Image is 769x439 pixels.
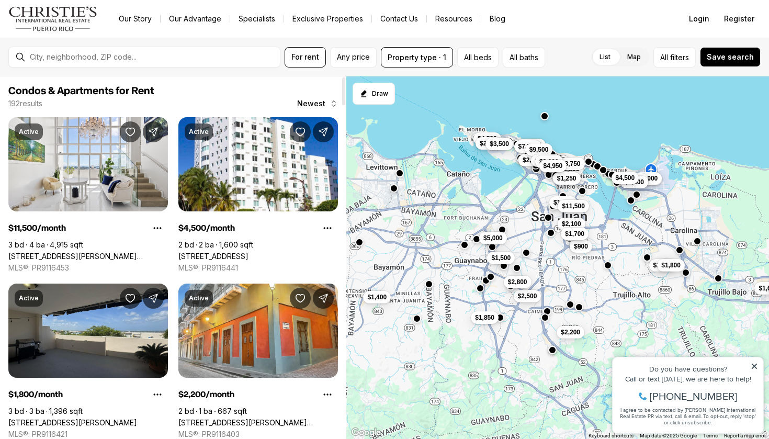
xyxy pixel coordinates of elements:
a: Resources [427,12,481,26]
span: $1,800 [661,261,681,269]
span: $7,500 [518,142,537,151]
button: Allfilters [653,47,696,67]
span: $3,500 [625,178,644,186]
span: $2,600 [523,156,542,164]
a: Our Advantage [161,12,230,26]
button: Newest [291,93,344,114]
span: $2,200 [480,139,499,148]
button: Share Property [313,121,334,142]
span: Newest [297,99,325,108]
span: $2,200 [561,328,580,336]
button: $1,400 [363,291,391,303]
span: $5,000 [483,234,503,242]
button: $3,500 [620,176,648,188]
button: Save Property: 315 CALLE DE TETUAN, GAMBARO CONDO #3C [290,288,311,309]
span: I agree to be contacted by [PERSON_NAME] International Real Estate PR via text, call & email. To ... [13,64,149,84]
img: logo [8,6,98,31]
button: Login [683,8,716,29]
button: Share Property [143,288,164,309]
button: Start drawing [353,83,395,105]
span: Login [689,15,709,23]
span: $1,400 [367,293,387,301]
span: $2,450 [653,261,672,269]
span: $11,500 [562,202,584,210]
span: $900 [574,242,588,251]
button: $2,600 [518,154,546,166]
button: $2,900 [535,155,563,168]
button: All baths [503,47,545,67]
a: 5245 ISLA VERDE AVE #207, CAROLINA PR, 00979 [178,252,248,261]
div: Call or text [DATE], we are here to help! [11,33,151,41]
span: $1,850 [475,313,494,322]
button: $1,500 [487,252,515,264]
button: $11,500 [558,200,589,212]
button: $2,500 [518,139,546,151]
p: Active [189,128,209,136]
button: $9,500 [525,143,552,156]
span: Any price [337,53,370,61]
button: Share Property [313,288,334,309]
span: $2,800 [508,278,527,286]
button: Property options [317,384,338,405]
a: 120 Ave Carlos Chardon QUANTUM METROCENTER #2601, SAN JUAN PR, 00907 [8,252,168,261]
span: $4,500 [615,174,635,182]
button: $2,000 [634,172,662,185]
button: Contact Us [372,12,426,26]
span: filters [670,52,689,63]
p: Active [19,294,39,302]
button: $3,750 [557,157,585,170]
a: 315 CALLE DE TETUAN, GAMBARO CONDO #3C, SAN JUAN PR, 00901 [178,418,338,427]
button: $2,200 [557,326,584,339]
p: 192 results [8,99,42,108]
button: Property options [147,218,168,239]
button: $1,250 [553,172,581,185]
button: $4,500 [473,132,501,145]
span: $2,000 [638,174,658,183]
span: $1,500 [491,254,511,262]
button: $2,500 [513,290,541,302]
span: $1,700 [565,230,584,238]
span: $3,750 [561,160,581,168]
button: Register [718,8,761,29]
button: $4,250 [635,173,662,185]
span: $9,500 [529,145,548,154]
button: $16,500 [531,154,562,167]
a: Specialists [230,12,284,26]
button: $4,500 [611,172,639,184]
span: All [660,52,668,63]
span: Register [724,15,754,23]
span: $16,500 [535,156,558,165]
span: $4,950 [543,162,562,170]
a: 212 BLVD MEDIA LUNA #2909, CAROLINA PR, 00987 [8,418,137,427]
label: Map [619,48,649,66]
button: Share Property [143,121,164,142]
button: All beds [457,47,499,67]
span: $2,500 [522,141,541,149]
span: [PHONE_NUMBER] [43,49,130,60]
button: Property options [317,218,338,239]
button: $900 [570,240,592,253]
span: For rent [291,53,319,61]
span: $1,600 [553,198,573,207]
button: $1,700 [561,228,589,240]
a: Blog [481,12,514,26]
button: $2,800 [504,276,531,288]
button: $7,500 [514,140,541,153]
span: $2,900 [539,157,559,166]
button: $3,500 [485,138,513,150]
button: Save Property: 212 BLVD MEDIA LUNA #2909 [120,288,141,309]
span: $2,500 [517,292,537,300]
button: $5,000 [479,232,507,244]
button: $1,850 [471,311,499,324]
span: Condos & Apartments for Rent [8,86,154,96]
button: For rent [285,47,326,67]
button: Property type · 1 [381,47,453,67]
span: $1,800 [625,175,644,184]
button: $1,600 [549,196,577,209]
span: $1,250 [557,174,576,183]
button: Property options [147,384,168,405]
label: List [591,48,619,66]
p: Active [189,294,209,302]
a: Our Story [110,12,160,26]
